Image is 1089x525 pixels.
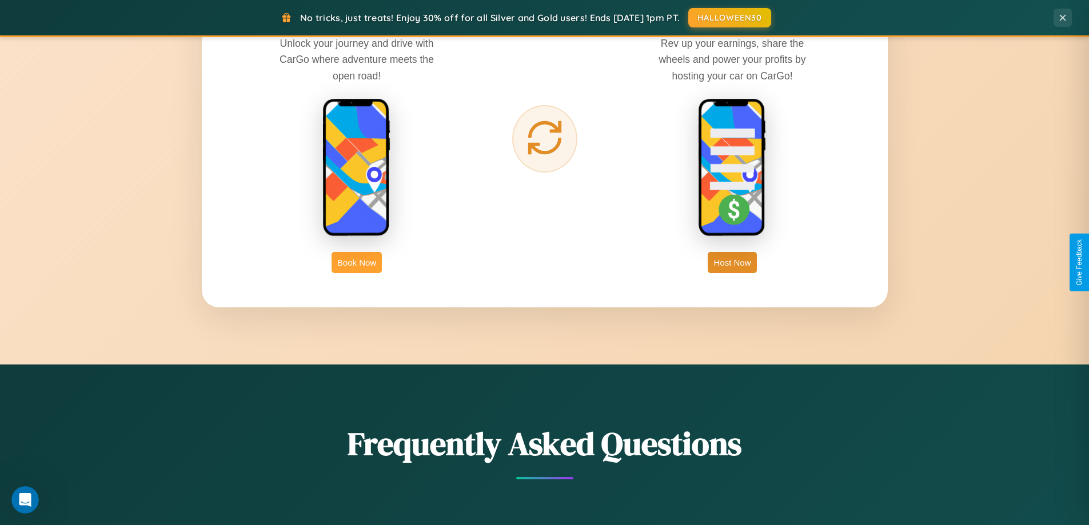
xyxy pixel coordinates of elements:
button: Book Now [332,252,382,273]
button: Host Now [708,252,756,273]
img: rent phone [322,98,391,238]
iframe: Intercom live chat [11,486,39,514]
span: No tricks, just treats! Enjoy 30% off for all Silver and Gold users! Ends [DATE] 1pm PT. [300,12,680,23]
div: Give Feedback [1075,239,1083,286]
p: Unlock your journey and drive with CarGo where adventure meets the open road! [271,35,442,83]
h2: Frequently Asked Questions [202,422,888,466]
img: host phone [698,98,767,238]
button: HALLOWEEN30 [688,8,771,27]
p: Rev up your earnings, share the wheels and power your profits by hosting your car on CarGo! [647,35,818,83]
